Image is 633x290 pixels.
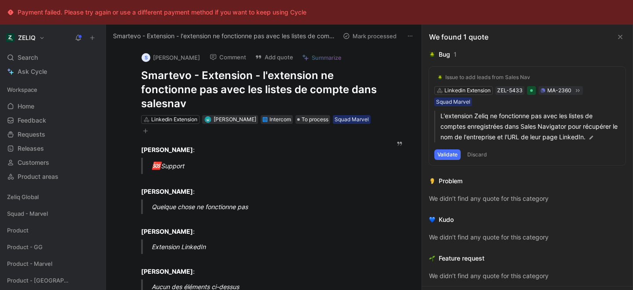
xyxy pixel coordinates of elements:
[295,115,330,124] div: To process
[7,226,29,235] span: Product
[429,32,488,42] div: We found 1 quote
[141,146,193,153] strong: [PERSON_NAME]
[4,83,102,96] div: Workspace
[141,257,378,276] div: :
[4,100,102,113] a: Home
[18,116,46,125] span: Feedback
[141,268,193,275] strong: [PERSON_NAME]
[298,51,346,64] button: Summarize
[7,192,39,201] span: Zeliq Global
[4,274,102,287] div: Product - [GEOGRAPHIC_DATA]
[18,7,306,18] div: Payment failed. Please try again or use a different payment method if you want to keep using Cycle
[439,253,484,264] div: Feature request
[205,117,210,122] img: avatar
[4,257,102,270] div: Product - Marvel
[18,102,34,111] span: Home
[439,49,450,60] div: Bug
[429,271,626,281] div: We didn’t find any quote for this category
[18,52,38,63] span: Search
[440,111,620,142] p: L'extension Zeliq ne fonctionne pas avec les listes de comptes enregistrées dans Sales Navigator ...
[429,193,626,204] div: We didn’t find any quote for this category
[4,240,102,254] div: Product - GG
[4,224,102,239] div: Product
[339,30,400,42] button: Mark processed
[269,115,291,124] div: Intercom
[6,33,15,42] img: ZELIQ
[206,51,250,63] button: Comment
[4,224,102,237] div: Product
[141,188,193,195] strong: [PERSON_NAME]
[18,130,45,139] span: Requests
[429,217,435,223] img: 💙
[439,176,462,186] div: Problem
[7,243,43,251] span: Product - GG
[4,170,102,183] a: Product areas
[152,242,388,251] div: Extension LinkedIn
[214,116,256,123] span: [PERSON_NAME]
[4,190,102,203] div: Zeliq Global
[7,276,70,285] span: Product - [GEOGRAPHIC_DATA]
[335,115,369,124] div: Squad Marvel
[4,128,102,141] a: Requests
[142,53,150,62] div: S
[113,31,335,41] span: Smartevo - Extension - l'extension ne fonctionne pas avec les listes de compte dans salesnav
[18,66,47,77] span: Ask Cycle
[4,240,102,256] div: Product - GG
[312,54,342,62] span: Summarize
[4,65,102,78] a: Ask Cycle
[4,207,102,220] div: Squad - Marvel
[18,34,36,42] h1: ZELIQ
[429,232,626,243] div: We didn’t find any quote for this category
[439,214,454,225] div: Kudo
[4,257,102,273] div: Product - Marvel
[4,142,102,155] a: Releases
[18,158,49,167] span: Customers
[152,202,388,211] div: Quelque chose ne fonctionne pas
[7,85,37,94] span: Workspace
[4,51,102,64] div: Search
[18,172,58,181] span: Product areas
[464,149,490,160] button: Discard
[152,160,388,172] div: Support
[4,114,102,127] a: Feedback
[429,255,435,261] img: 🌱
[588,134,594,141] img: pen.svg
[138,51,204,64] button: S[PERSON_NAME]
[434,72,533,83] button: 🪲Issue to add leads from Sales Nav
[18,144,44,153] span: Releases
[4,32,47,44] button: ZELIQZELIQ
[4,190,102,206] div: Zeliq Global
[429,51,435,58] img: 🪲
[445,74,530,81] div: Issue to add leads from Sales Nav
[7,209,48,218] span: Squad - Marvel
[4,274,102,290] div: Product - [GEOGRAPHIC_DATA]
[251,51,297,63] button: Add quote
[434,149,461,160] button: Validate
[151,115,197,124] div: Linkedin Extension
[141,178,378,196] div: :
[141,69,378,111] h1: Smartevo - Extension - l'extension ne fonctionne pas avec les listes de compte dans salesnav
[4,207,102,223] div: Squad - Marvel
[141,228,193,235] strong: [PERSON_NAME]
[437,75,443,80] img: 🪲
[152,161,161,170] span: 🆘
[141,217,378,236] div: :
[4,156,102,169] a: Customers
[429,178,435,184] img: 👂
[7,259,52,268] span: Product - Marvel
[454,49,457,60] div: 1
[141,145,378,154] div: :
[302,115,328,124] span: To process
